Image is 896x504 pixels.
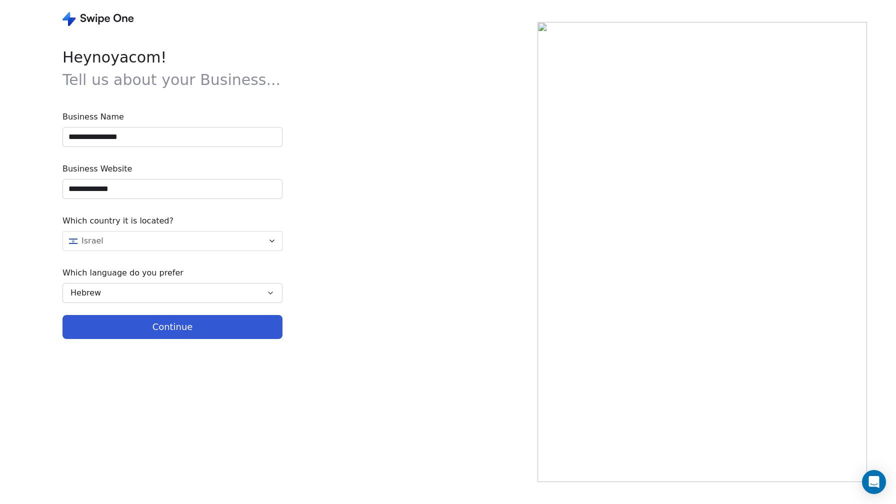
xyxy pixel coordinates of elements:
span: Hey noyacom ! [62,46,282,91]
span: Tell us about your Business... [62,71,280,88]
span: Hebrew [70,287,101,299]
span: Business Name [62,111,282,123]
span: Which country it is located? [62,215,282,227]
span: Business Website [62,163,282,175]
span: Israel [81,235,103,247]
span: Which language do you prefer [62,267,282,279]
button: Continue [62,315,282,339]
div: Open Intercom Messenger [862,470,886,494]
